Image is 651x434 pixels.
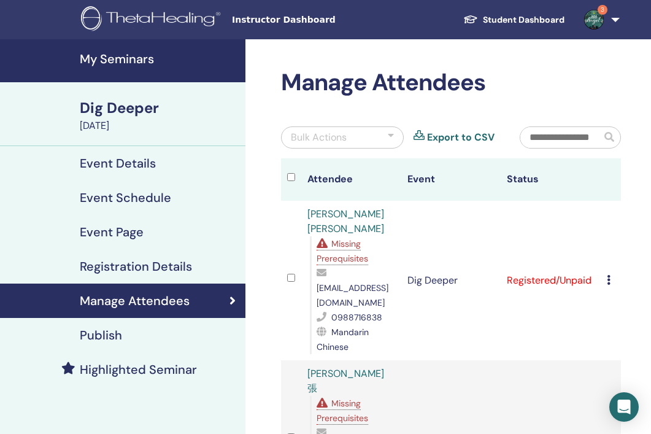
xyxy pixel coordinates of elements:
span: Missing Prerequisites [317,238,368,264]
img: default.jpg [584,10,604,29]
h4: My Seminars [80,52,238,66]
th: Attendee [301,158,401,201]
span: Mandarin Chinese [317,327,369,352]
a: Dig Deeper[DATE] [72,98,245,133]
div: Dig Deeper [80,98,238,118]
span: Missing Prerequisites [317,398,368,424]
span: 0988716838 [331,312,382,323]
div: [DATE] [80,118,238,133]
h4: Event Page [80,225,144,239]
h4: Event Schedule [80,190,171,205]
h4: Publish [80,328,122,343]
a: [PERSON_NAME] [PERSON_NAME] [307,207,384,235]
th: Status [501,158,601,201]
span: Instructor Dashboard [232,14,416,26]
td: Dig Deeper [401,201,501,360]
h4: Highlighted Seminar [80,362,197,377]
div: Open Intercom Messenger [609,392,639,422]
div: Bulk Actions [291,130,347,145]
span: 3 [598,5,607,15]
h4: Manage Attendees [80,293,190,308]
img: graduation-cap-white.svg [463,14,478,25]
a: [PERSON_NAME] 張 [307,367,384,395]
span: [EMAIL_ADDRESS][DOMAIN_NAME] [317,282,388,308]
th: Event [401,158,501,201]
h4: Registration Details [80,259,192,274]
img: logo.png [81,6,225,34]
h4: Event Details [80,156,156,171]
a: Export to CSV [427,130,495,145]
a: Student Dashboard [453,9,574,31]
h2: Manage Attendees [281,69,621,97]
